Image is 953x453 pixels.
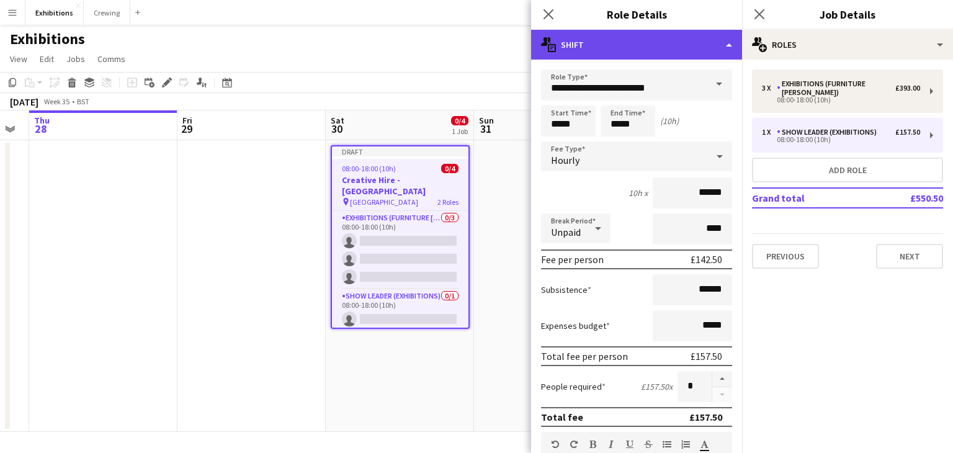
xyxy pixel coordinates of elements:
[41,97,72,106] span: Week 35
[742,30,953,60] div: Roles
[777,79,895,97] div: Exhibitions (Furniture [PERSON_NAME])
[332,211,468,289] app-card-role: Exhibitions (Furniture [PERSON_NAME])0/308:00-18:00 (10h)
[541,284,591,295] label: Subsistence
[644,439,653,449] button: Strikethrough
[876,244,943,269] button: Next
[641,381,673,392] div: £157.50 x
[551,154,579,166] span: Hourly
[10,53,27,65] span: View
[895,128,920,137] div: £157.50
[689,411,722,423] div: £157.50
[588,439,597,449] button: Bold
[181,122,192,136] span: 29
[332,174,468,197] h3: Creative Hire - [GEOGRAPHIC_DATA]
[332,289,468,331] app-card-role: Show Leader (Exhibitions)0/108:00-18:00 (10h)
[777,128,882,137] div: Show Leader (Exhibitions)
[752,158,943,182] button: Add role
[61,51,90,67] a: Jobs
[541,381,606,392] label: People required
[10,96,38,108] div: [DATE]
[607,439,615,449] button: Italic
[752,188,869,208] td: Grand total
[35,51,59,67] a: Edit
[441,164,459,173] span: 0/4
[625,439,634,449] button: Underline
[479,115,494,126] span: Sun
[97,53,125,65] span: Comms
[5,51,32,67] a: View
[700,439,709,449] button: Text Color
[660,115,679,127] div: (10h)
[570,439,578,449] button: Redo
[531,30,742,60] div: Shift
[762,84,777,92] div: 3 x
[437,197,459,207] span: 2 Roles
[541,411,583,423] div: Total fee
[84,1,130,25] button: Crewing
[762,97,920,103] div: 08:00-18:00 (10h)
[541,253,604,266] div: Fee per person
[895,84,920,92] div: £393.00
[92,51,130,67] a: Comms
[329,122,344,136] span: 30
[691,350,722,362] div: £157.50
[551,439,560,449] button: Undo
[77,97,89,106] div: BST
[332,146,468,156] div: Draft
[350,197,418,207] span: [GEOGRAPHIC_DATA]
[752,244,819,269] button: Previous
[477,122,494,136] span: 31
[551,226,581,238] span: Unpaid
[452,127,468,136] div: 1 Job
[663,439,671,449] button: Unordered List
[541,320,610,331] label: Expenses budget
[541,350,628,362] div: Total fee per person
[331,145,470,329] app-job-card: Draft08:00-18:00 (10h)0/4Creative Hire - [GEOGRAPHIC_DATA] [GEOGRAPHIC_DATA]2 RolesExhibitions (F...
[182,115,192,126] span: Fri
[66,53,85,65] span: Jobs
[331,115,344,126] span: Sat
[712,371,732,387] button: Increase
[451,116,468,125] span: 0/4
[40,53,54,65] span: Edit
[531,6,742,22] h3: Role Details
[762,128,777,137] div: 1 x
[681,439,690,449] button: Ordered List
[869,188,943,208] td: £550.50
[34,115,50,126] span: Thu
[742,6,953,22] h3: Job Details
[32,122,50,136] span: 28
[629,187,648,199] div: 10h x
[10,30,85,48] h1: Exhibitions
[762,137,920,143] div: 08:00-18:00 (10h)
[691,253,722,266] div: £142.50
[342,164,396,173] span: 08:00-18:00 (10h)
[25,1,84,25] button: Exhibitions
